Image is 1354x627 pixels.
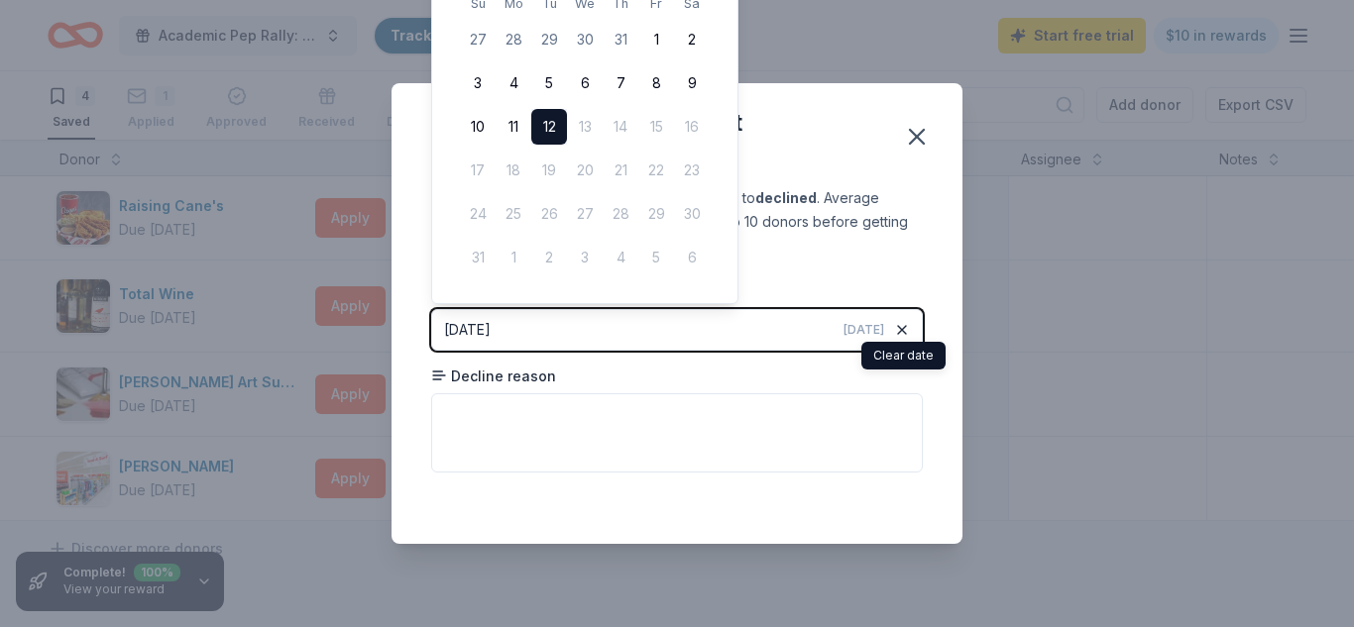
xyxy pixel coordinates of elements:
[531,22,567,57] button: 29
[638,65,674,101] button: 8
[674,65,710,101] button: 9
[496,65,531,101] button: 4
[460,109,496,145] button: 10
[567,65,603,101] button: 6
[638,22,674,57] button: 1
[755,189,817,206] b: declined
[496,22,531,57] button: 28
[603,65,638,101] button: 7
[531,109,567,145] button: 12
[567,22,603,57] button: 30
[603,22,638,57] button: 31
[444,318,491,342] div: [DATE]
[460,65,496,101] button: 3
[431,366,556,386] span: Decline reason
[674,22,710,57] button: 2
[861,342,946,369] div: Clear date
[844,322,884,338] span: [DATE]
[531,65,567,101] button: 5
[460,22,496,57] button: 27
[431,309,923,351] button: [DATE][DATE]
[496,109,531,145] button: 11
